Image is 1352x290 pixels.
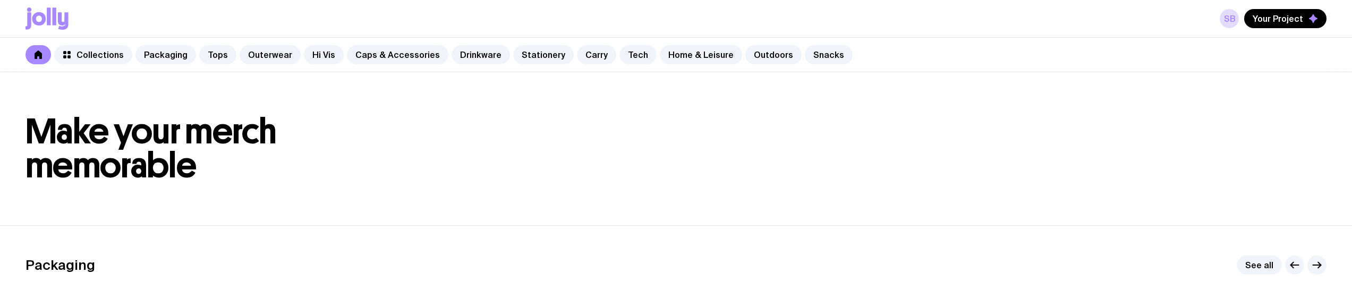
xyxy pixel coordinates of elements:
a: See all [1237,255,1282,275]
button: Your Project [1244,9,1327,28]
a: Caps & Accessories [347,45,448,64]
a: Drinkware [452,45,510,64]
iframe: Intercom live chat [1316,254,1341,279]
a: Stationery [513,45,574,64]
a: Carry [577,45,616,64]
a: Home & Leisure [660,45,742,64]
a: Snacks [805,45,853,64]
span: Your Project [1253,13,1303,24]
a: Hi Vis [304,45,344,64]
h2: Packaging [25,257,95,273]
span: Make your merch memorable [25,110,277,186]
a: Tops [199,45,236,64]
a: Outdoors [745,45,802,64]
a: Outerwear [240,45,301,64]
a: SB [1220,9,1239,28]
a: Packaging [135,45,196,64]
a: Collections [54,45,132,64]
a: Tech [619,45,657,64]
span: Collections [76,49,124,60]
